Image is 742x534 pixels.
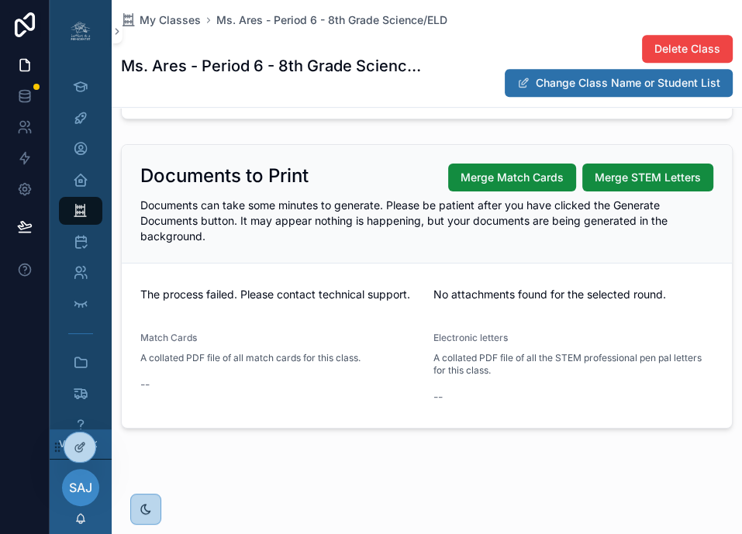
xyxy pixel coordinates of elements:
button: Delete Class [642,35,733,63]
a: My Classes [121,12,201,28]
div: scrollable content [50,62,112,429]
img: App logo [68,19,93,43]
span: The process failed. Please contact technical support. [140,287,421,302]
span: -- [433,389,443,405]
span: Merge STEM Letters [595,170,701,185]
a: Ms. Ares - Period 6 - 8th Grade Science/ELD [216,12,447,28]
h1: Ms. Ares - Period 6 - 8th Grade Science/ELD [121,55,423,77]
span: -- [140,377,150,392]
span: Merge Match Cards [461,170,564,185]
span: Delete Class [654,41,720,57]
span: Match Cards [140,332,197,343]
h2: Documents to Print [140,164,309,188]
span: My Classes [140,12,201,28]
span: Documents can take some minutes to generate. Please be patient after you have clicked the Generat... [140,198,668,243]
span: No attachments found for the selected round. [433,287,714,302]
button: Change Class Name or Student List [505,69,733,97]
span: A collated PDF file of all match cards for this class. [140,352,361,364]
button: Merge STEM Letters [582,164,713,191]
button: Merge Match Cards [448,164,576,191]
span: A collated PDF file of all the STEM professional pen pal letters for this class. [433,352,714,377]
span: SAJ [69,478,92,497]
span: Electronic letters [433,332,508,343]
